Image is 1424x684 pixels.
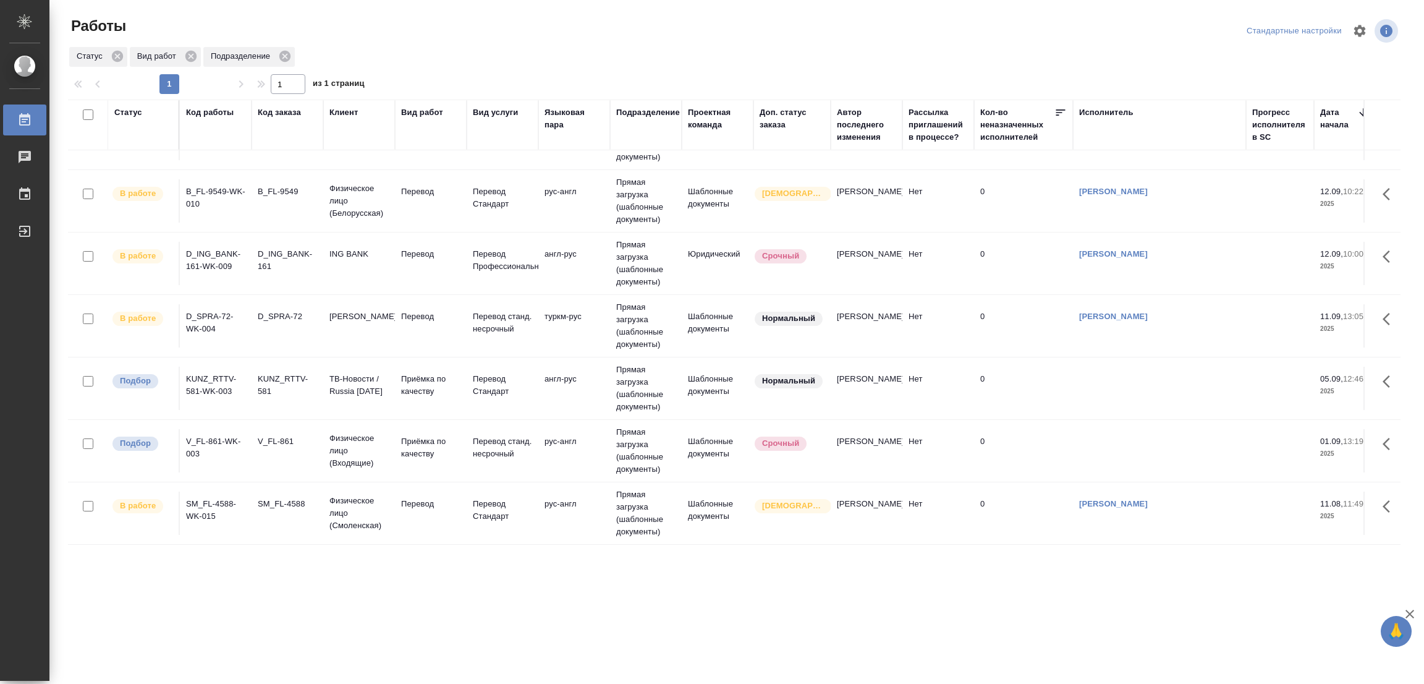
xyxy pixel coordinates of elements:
[1320,323,1370,335] p: 2025
[682,492,753,535] td: Шаблонные документы
[473,498,532,523] p: Перевод Стандарт
[473,435,532,460] p: Перевод станд. несрочный
[538,304,610,348] td: туркм-рус
[762,187,824,200] p: [DEMOGRAPHIC_DATA]
[1252,106,1308,143] div: Прогресс исполнителя в SC
[538,492,610,535] td: рус-англ
[401,498,460,510] p: Перевод
[616,106,680,119] div: Подразделение
[610,295,682,357] td: Прямая загрузка (шаблонные документы)
[137,50,180,62] p: Вид работ
[538,429,610,472] td: рус-англ
[974,242,1073,285] td: 0
[902,242,974,285] td: Нет
[1079,312,1148,321] a: [PERSON_NAME]
[329,248,389,260] p: ING BANK
[473,248,532,273] p: Перевод Профессиональный
[329,495,389,532] p: Физическое лицо (Смоленская)
[120,500,156,512] p: В работе
[538,242,610,285] td: англ-рус
[329,182,389,220] p: Физическое лицо (Белорусская)
[762,375,815,387] p: Нормальный
[120,437,151,450] p: Подбор
[1320,448,1370,460] p: 2025
[329,310,389,323] p: [PERSON_NAME]
[401,310,460,323] p: Перевод
[1343,187,1363,196] p: 10:22
[610,357,682,419] td: Прямая загрузка (шаблонные документы)
[831,429,902,472] td: [PERSON_NAME]
[111,186,172,202] div: Исполнитель выполняет работу
[1320,312,1343,321] p: 11.09,
[1320,510,1370,523] p: 2025
[974,179,1073,223] td: 0
[111,248,172,265] div: Исполнитель выполняет работу
[258,106,301,119] div: Код заказа
[1343,374,1363,383] p: 12:46
[1320,198,1370,210] p: 2025
[545,106,604,131] div: Языковая пара
[1343,437,1363,446] p: 13:19
[1320,499,1343,508] p: 11.08,
[1320,106,1357,131] div: Дата начала
[401,248,460,260] p: Перевод
[258,435,317,448] div: V_FL-861
[401,435,460,460] p: Приёмка по качеству
[186,106,234,119] div: Код работы
[258,248,317,273] div: D_ING_BANK-161
[1375,367,1405,396] button: Здесь прячутся важные кнопки
[974,429,1073,472] td: 0
[762,437,799,450] p: Срочный
[1079,499,1148,508] a: [PERSON_NAME]
[180,242,252,285] td: D_ING_BANK-161-WK-009
[682,179,753,223] td: Шаблонные документы
[610,420,682,482] td: Прямая загрузка (шаблонные документы)
[130,47,201,67] div: Вид работ
[1343,499,1363,508] p: 11:49
[401,106,443,119] div: Вид работ
[980,106,1054,143] div: Кол-во неназначенных исполнителей
[1079,249,1148,259] a: [PERSON_NAME]
[68,16,126,36] span: Работы
[837,106,896,143] div: Автор последнего изменения
[120,375,151,387] p: Подбор
[1375,492,1405,521] button: Здесь прячутся важные кнопки
[762,500,824,512] p: [DEMOGRAPHIC_DATA]
[180,304,252,348] td: D_SPRA-72-WK-004
[974,304,1073,348] td: 0
[902,304,974,348] td: Нет
[111,373,172,390] div: Можно подбирать исполнителей
[69,47,127,67] div: Статус
[1079,106,1134,119] div: Исполнитель
[902,429,974,472] td: Нет
[114,106,142,119] div: Статус
[258,310,317,323] div: D_SPRA-72
[909,106,968,143] div: Рассылка приглашений в процессе?
[1244,22,1345,41] div: split button
[180,367,252,410] td: KUNZ_RTTV-581-WK-003
[111,498,172,515] div: Исполнитель выполняет работу
[473,310,532,335] p: Перевод станд. несрочный
[1320,249,1343,259] p: 12.09,
[180,429,252,472] td: V_FL-861-WK-003
[831,242,902,285] td: [PERSON_NAME]
[180,179,252,223] td: B_FL-9549-WK-010
[258,373,317,398] div: KUNZ_RTTV-581
[77,50,107,62] p: Статус
[1320,260,1370,273] p: 2025
[473,186,532,210] p: Перевод Стандарт
[1320,187,1343,196] p: 12.09,
[1381,616,1412,647] button: 🙏
[902,367,974,410] td: Нет
[682,242,753,285] td: Юридический
[831,367,902,410] td: [PERSON_NAME]
[610,482,682,544] td: Прямая загрузка (шаблонные документы)
[203,47,295,67] div: Подразделение
[313,76,365,94] span: из 1 страниц
[1320,385,1370,398] p: 2025
[180,492,252,535] td: SM_FL-4588-WK-015
[111,435,172,452] div: Можно подбирать исполнителей
[1375,242,1405,271] button: Здесь прячутся важные кнопки
[258,498,317,510] div: SM_FL-4588
[974,367,1073,410] td: 0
